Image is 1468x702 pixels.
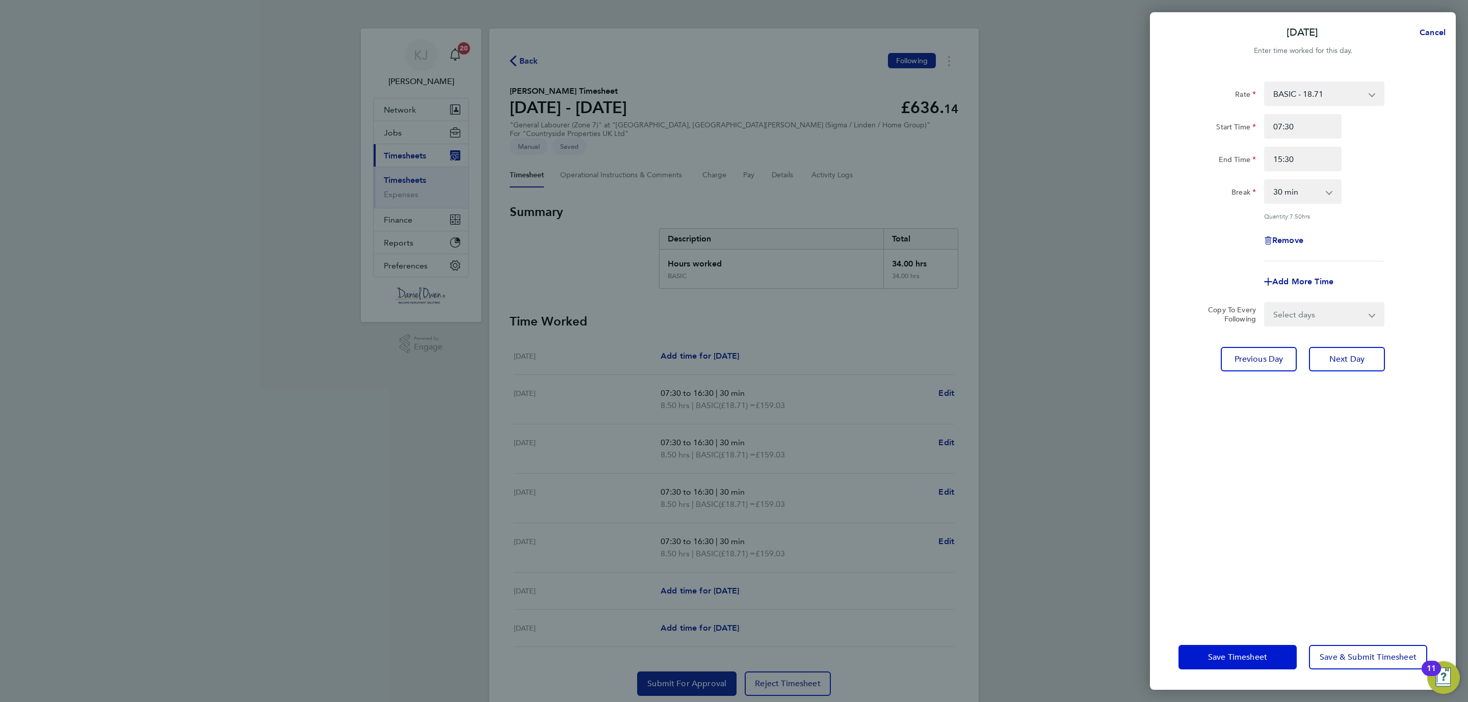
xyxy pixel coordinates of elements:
button: Add More Time [1264,278,1333,286]
button: Cancel [1403,22,1456,43]
button: Save & Submit Timesheet [1309,645,1427,669]
button: Remove [1264,236,1303,245]
label: Rate [1235,90,1256,102]
div: Enter time worked for this day. [1150,45,1456,57]
button: Previous Day [1221,347,1297,371]
p: [DATE] [1287,25,1318,40]
span: Previous Day [1235,354,1283,364]
span: Next Day [1329,354,1365,364]
div: Quantity: hrs [1264,212,1384,220]
input: E.g. 08:00 [1264,114,1342,139]
label: Start Time [1216,122,1256,134]
span: Add More Time [1272,277,1333,286]
button: Open Resource Center, 11 new notifications [1427,661,1460,694]
span: Remove [1272,235,1303,245]
label: Copy To Every Following [1200,305,1256,323]
button: Save Timesheet [1178,645,1297,669]
div: 11 [1427,668,1436,682]
label: Break [1231,187,1256,200]
label: End Time [1219,155,1256,167]
span: 7.50 [1290,212,1302,220]
span: Save & Submit Timesheet [1320,652,1417,662]
span: Save Timesheet [1208,652,1267,662]
span: Cancel [1417,28,1446,37]
button: Next Day [1309,347,1385,371]
input: E.g. 18:00 [1264,147,1342,171]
